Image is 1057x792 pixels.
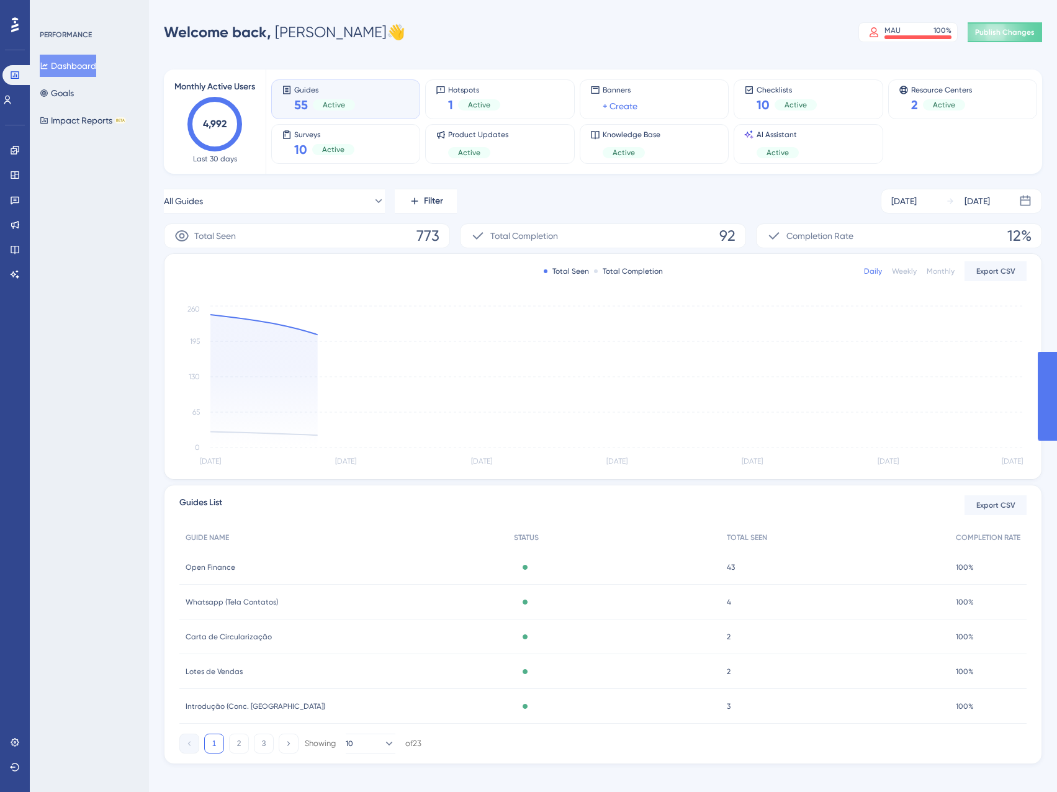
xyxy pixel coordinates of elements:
span: Open Finance [186,562,235,572]
span: Checklists [757,85,817,94]
span: Active [322,145,344,155]
div: Showing [305,738,336,749]
span: GUIDE NAME [186,533,229,542]
button: Export CSV [965,495,1027,515]
tspan: 0 [195,443,200,452]
span: Guides [294,85,355,94]
span: Active [458,148,480,158]
tspan: [DATE] [471,457,492,466]
span: Export CSV [976,266,1015,276]
span: Filter [424,194,443,209]
span: 1 [448,96,453,114]
button: Filter [395,189,457,214]
span: Resource Centers [911,85,972,94]
span: Welcome back, [164,23,271,41]
span: 10 [294,141,307,158]
span: 43 [727,562,735,572]
div: 100 % [933,25,951,35]
span: Last 30 days [193,154,237,164]
a: + Create [603,99,637,114]
span: Total Seen [194,228,236,243]
div: Total Seen [544,266,589,276]
button: All Guides [164,189,385,214]
span: Monthly Active Users [174,79,255,94]
tspan: 65 [192,408,200,416]
button: Export CSV [965,261,1027,281]
span: 10 [346,739,353,749]
tspan: [DATE] [878,457,899,466]
button: 3 [254,734,274,754]
button: 10 [346,734,395,754]
button: Impact ReportsBETA [40,109,126,132]
span: Completion Rate [786,228,853,243]
tspan: [DATE] [200,457,221,466]
tspan: 260 [187,305,200,313]
div: Monthly [927,266,955,276]
span: 100% [956,667,974,677]
span: 100% [956,562,974,572]
div: Total Completion [594,266,663,276]
span: Active [613,148,635,158]
div: BETA [115,117,126,124]
span: 55 [294,96,308,114]
span: 4 [727,597,731,607]
tspan: [DATE] [742,457,763,466]
span: Hotspots [448,85,500,94]
span: 10 [757,96,770,114]
text: 4,992 [203,118,227,130]
span: All Guides [164,194,203,209]
span: 92 [719,226,735,246]
span: Publish Changes [975,27,1035,37]
tspan: 195 [190,337,200,346]
tspan: [DATE] [1002,457,1023,466]
span: Guides List [179,495,222,515]
div: [DATE] [965,194,990,209]
span: Knowledge Base [603,130,660,140]
div: Daily [864,266,882,276]
span: Surveys [294,130,354,138]
span: AI Assistant [757,130,799,140]
div: MAU [884,25,901,35]
div: Weekly [892,266,917,276]
span: Lotes de Vendas [186,667,243,677]
span: 2 [911,96,918,114]
span: 2 [727,632,731,642]
button: Goals [40,82,74,104]
div: [PERSON_NAME] 👋 [164,22,405,42]
span: Total Completion [490,228,558,243]
button: 2 [229,734,249,754]
span: Product Updates [448,130,508,140]
button: Dashboard [40,55,96,77]
button: Publish Changes [968,22,1042,42]
span: Active [933,100,955,110]
span: Active [785,100,807,110]
span: 2 [727,667,731,677]
span: 12% [1007,226,1032,246]
div: of 23 [405,738,421,749]
button: 1 [204,734,224,754]
div: PERFORMANCE [40,30,92,40]
span: Introdução (Conc. [GEOGRAPHIC_DATA]) [186,701,325,711]
span: Active [468,100,490,110]
span: 3 [727,701,731,711]
span: 773 [416,226,439,246]
span: 100% [956,701,974,711]
span: 100% [956,597,974,607]
span: STATUS [514,533,539,542]
div: [DATE] [891,194,917,209]
span: Banners [603,85,637,95]
span: Active [767,148,789,158]
span: 100% [956,632,974,642]
span: COMPLETION RATE [956,533,1020,542]
span: Active [323,100,345,110]
span: Carta de Circularização [186,632,272,642]
span: TOTAL SEEN [727,533,767,542]
span: Whatsapp (Tela Contatos) [186,597,278,607]
tspan: [DATE] [335,457,356,466]
tspan: 130 [189,372,200,381]
span: Export CSV [976,500,1015,510]
tspan: [DATE] [606,457,627,466]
